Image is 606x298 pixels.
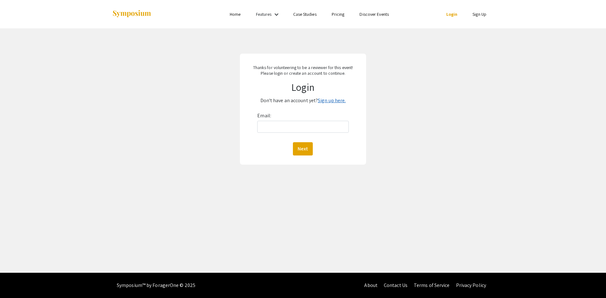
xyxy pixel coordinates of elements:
a: Home [230,11,241,17]
p: Don't have an account yet? [246,96,360,106]
button: Next [293,142,313,155]
a: Sign Up [472,11,486,17]
a: Features [256,11,272,17]
p: Please login or create an account to continue. [246,70,360,76]
a: Contact Us [384,282,407,289]
a: Case Studies [293,11,317,17]
a: Login [446,11,458,17]
img: Symposium by ForagerOne [112,10,151,18]
div: Symposium™ by ForagerOne © 2025 [117,273,195,298]
h1: Login [246,81,360,93]
label: Email: [257,111,271,121]
a: Terms of Service [414,282,450,289]
a: About [364,282,377,289]
mat-icon: Expand Features list [273,11,280,18]
a: Pricing [332,11,345,17]
p: Thanks for volunteering to be a reviewer for this event! [246,65,360,70]
a: Discover Events [359,11,389,17]
a: Privacy Policy [456,282,486,289]
a: Sign up here. [318,97,346,104]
